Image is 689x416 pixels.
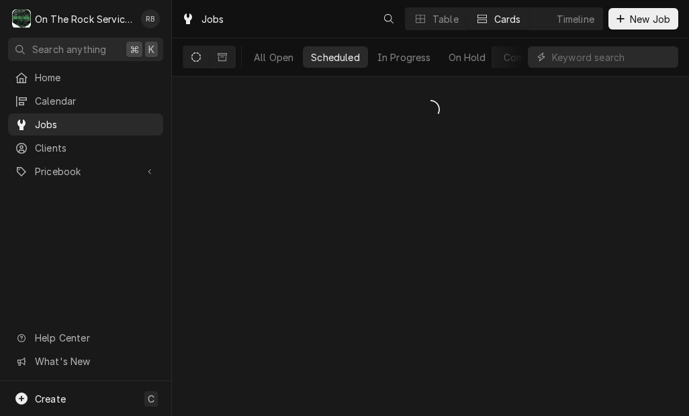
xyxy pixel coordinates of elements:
[172,95,689,123] div: Scheduled Jobs List Loading
[35,354,155,368] span: What's New
[35,141,156,155] span: Clients
[627,12,673,26] span: New Job
[254,50,293,64] div: All Open
[35,393,66,405] span: Create
[552,46,672,68] input: Keyword search
[35,12,134,26] div: On The Rock Services
[8,327,163,349] a: Go to Help Center
[311,50,359,64] div: Scheduled
[35,331,155,345] span: Help Center
[12,9,31,28] div: O
[494,12,521,26] div: Cards
[148,392,154,406] span: C
[608,8,678,30] button: New Job
[8,350,163,372] a: Go to What's New
[148,42,154,56] span: K
[378,8,400,30] button: Open search
[141,9,160,28] div: Ray Beals's Avatar
[377,50,431,64] div: In Progress
[8,38,163,61] button: Search anything⌘K
[141,9,160,28] div: RB
[421,95,440,123] span: Loading...
[449,50,486,64] div: On Hold
[12,9,31,28] div: On The Rock Services's Avatar
[35,94,156,108] span: Calendar
[8,160,163,183] a: Go to Pricebook
[8,113,163,136] a: Jobs
[130,42,139,56] span: ⌘
[35,70,156,85] span: Home
[8,137,163,159] a: Clients
[35,164,136,178] span: Pricebook
[432,12,459,26] div: Table
[8,66,163,89] a: Home
[504,50,554,64] div: Completed
[557,12,594,26] div: Timeline
[35,117,156,132] span: Jobs
[8,90,163,112] a: Calendar
[32,42,106,56] span: Search anything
